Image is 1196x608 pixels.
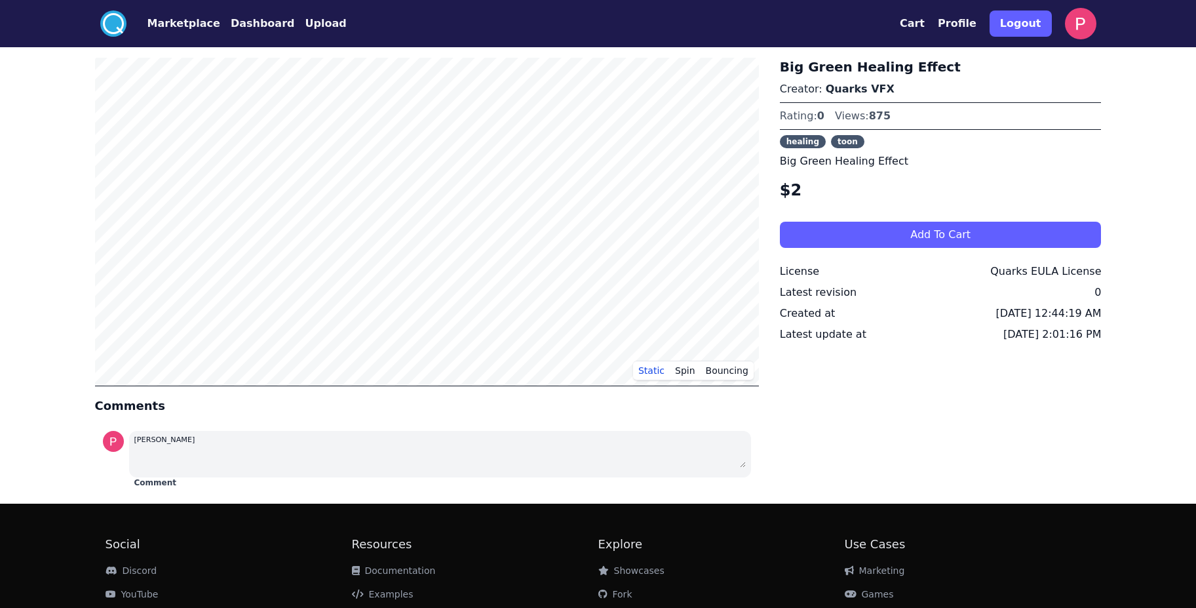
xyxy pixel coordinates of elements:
button: Profile [938,16,976,31]
h4: Comments [95,397,759,415]
h2: Social [106,535,352,554]
a: Fork [598,589,632,599]
h4: $2 [780,180,1102,201]
div: 0 [1094,285,1101,300]
button: Dashboard [231,16,295,31]
a: Marketplace [126,16,220,31]
a: Upload [294,16,346,31]
img: profile [103,431,124,452]
div: Latest revision [780,285,857,300]
div: [DATE] 2:01:16 PM [1003,327,1101,342]
button: Marketplace [147,16,220,31]
button: Upload [305,16,346,31]
span: healing [780,135,826,148]
p: Big Green Healing Effect [780,153,1102,169]
div: Quarks EULA License [990,264,1101,279]
div: Views: [835,108,891,124]
small: [PERSON_NAME] [134,436,195,444]
a: Games [845,589,894,599]
a: Logout [990,5,1052,42]
h3: Big Green Healing Effect [780,58,1102,76]
h2: Explore [598,535,845,554]
button: Add To Cart [780,222,1102,248]
img: profile [1065,8,1096,39]
a: Documentation [352,565,436,576]
div: Rating: [780,108,824,124]
span: 875 [869,110,891,122]
a: Dashboard [220,16,295,31]
button: Bouncing [701,361,754,380]
button: Logout [990,10,1052,37]
span: 0 [817,110,824,122]
div: Latest update at [780,327,866,342]
p: Creator: [780,81,1102,97]
button: Comment [134,477,176,488]
a: Discord [106,565,157,576]
a: YouTube [106,589,159,599]
button: Spin [670,361,701,380]
button: Static [633,361,670,380]
h2: Use Cases [845,535,1091,554]
a: Marketing [845,565,905,576]
div: Created at [780,306,835,321]
a: Examples [352,589,414,599]
button: Cart [900,16,925,31]
h2: Resources [352,535,598,554]
a: Showcases [598,565,665,576]
div: License [780,264,819,279]
a: Quarks VFX [826,83,895,95]
div: [DATE] 12:44:19 AM [996,306,1102,321]
span: toon [831,135,864,148]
